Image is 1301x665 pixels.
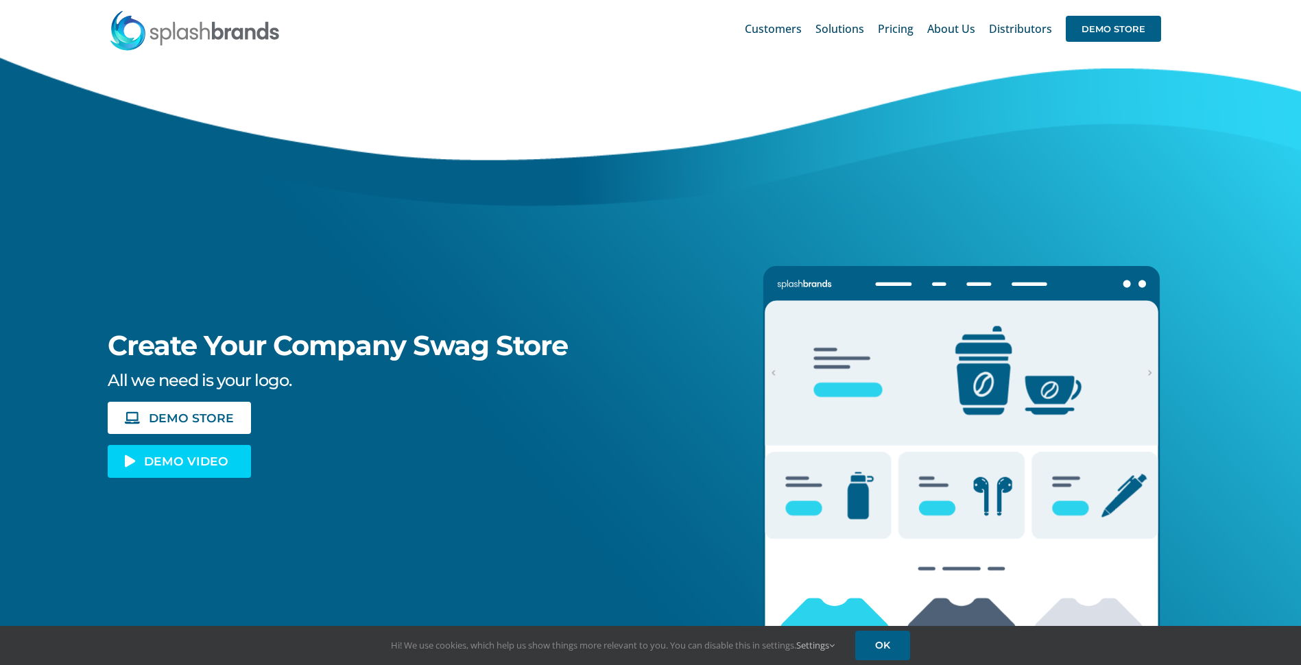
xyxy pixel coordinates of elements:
[815,23,864,34] span: Solutions
[108,370,291,390] span: All we need is your logo.
[745,7,1161,51] nav: Main Menu
[745,7,802,51] a: Customers
[391,639,835,651] span: Hi! We use cookies, which help us show things more relevant to you. You can disable this in setti...
[927,23,975,34] span: About Us
[745,23,802,34] span: Customers
[1066,16,1161,42] span: DEMO STORE
[109,10,281,51] img: SplashBrands.com Logo
[1066,7,1161,51] a: DEMO STORE
[108,328,568,362] span: Create Your Company Swag Store
[108,402,250,434] a: DEMO STORE
[878,23,914,34] span: Pricing
[989,7,1052,51] a: Distributors
[149,412,234,424] span: DEMO STORE
[878,7,914,51] a: Pricing
[796,639,835,651] a: Settings
[855,631,910,660] a: OK
[989,23,1052,34] span: Distributors
[144,455,228,467] span: DEMO VIDEO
